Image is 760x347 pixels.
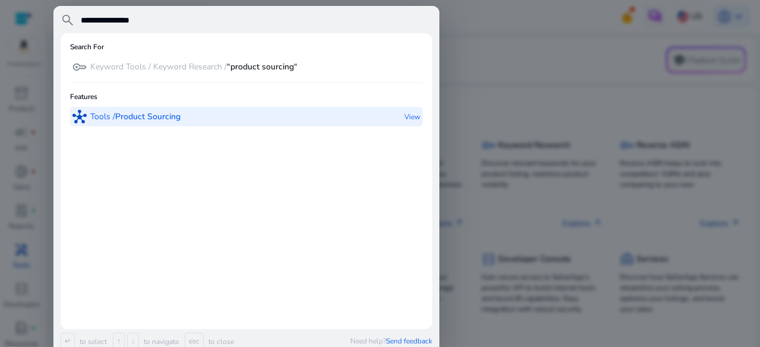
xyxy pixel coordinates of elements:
span: hub [72,110,87,124]
span: search [61,13,75,27]
p: Tools / [90,111,180,123]
p: Need help? [350,336,432,346]
span: Send feedback [386,336,432,346]
p: View [404,107,420,126]
p: to select [77,337,107,346]
span: key [72,60,87,74]
h6: Search For [70,43,104,51]
h6: Features [70,93,97,101]
p: to close [206,337,234,346]
p: to navigate [141,337,179,346]
p: Keyword Tools / Keyword Research / [90,61,297,73]
b: “product sourcing“ [227,61,297,72]
b: Product Sourcing [115,111,180,122]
